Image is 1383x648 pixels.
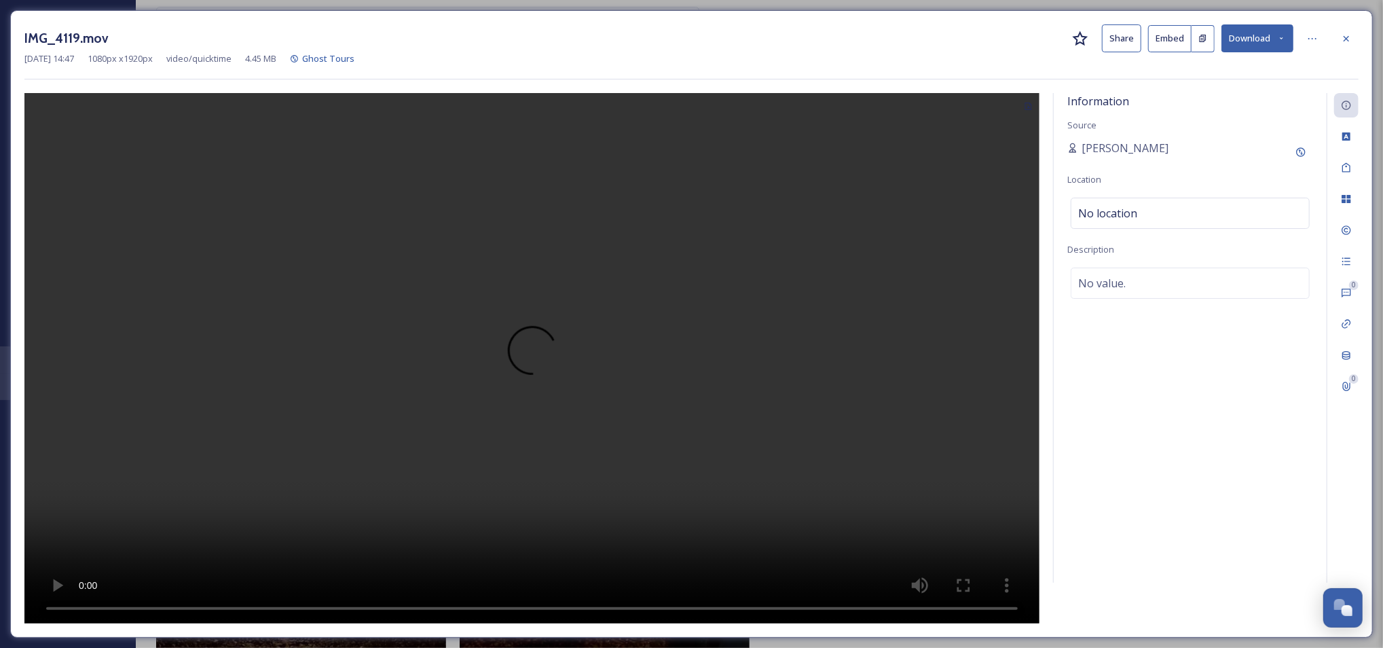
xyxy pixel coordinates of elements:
[1349,374,1359,384] div: 0
[245,52,276,65] span: 4.45 MB
[1067,173,1101,185] span: Location
[1349,281,1359,290] div: 0
[1221,24,1293,52] button: Download
[1078,275,1126,291] span: No value.
[1323,588,1363,628] button: Open Chat
[1067,119,1096,131] span: Source
[1082,140,1168,156] span: [PERSON_NAME]
[166,52,232,65] span: video/quicktime
[1102,24,1141,52] button: Share
[1067,243,1114,255] span: Description
[1078,205,1137,221] span: No location
[302,52,354,65] span: Ghost Tours
[1067,94,1129,109] span: Information
[24,29,109,48] h3: IMG_4119.mov
[24,52,74,65] span: [DATE] 14:47
[1148,25,1192,52] button: Embed
[88,52,153,65] span: 1080 px x 1920 px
